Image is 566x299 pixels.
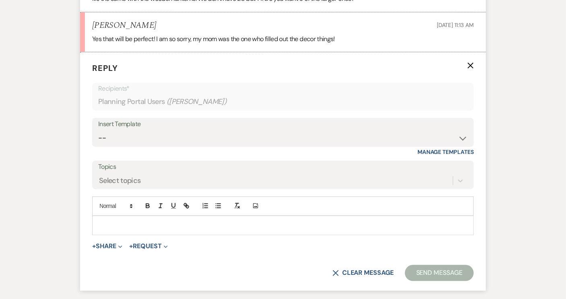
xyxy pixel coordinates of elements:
[333,270,394,276] button: Clear message
[92,63,118,73] span: Reply
[92,243,122,250] button: Share
[98,162,468,173] label: Topics
[92,34,474,44] p: Yes that will be perfect! I am so sorry, my mom was the one who filled out the decor things!
[417,149,474,156] a: Manage Templates
[130,243,133,250] span: +
[405,265,474,281] button: Send Message
[167,97,227,108] span: ( [PERSON_NAME] )
[98,84,468,94] p: Recipients*
[98,94,468,110] div: Planning Portal Users
[130,243,168,250] button: Request
[98,119,468,131] div: Insert Template
[92,243,96,250] span: +
[92,21,156,31] h5: [PERSON_NAME]
[437,21,474,29] span: [DATE] 11:13 AM
[99,175,141,186] div: Select topics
